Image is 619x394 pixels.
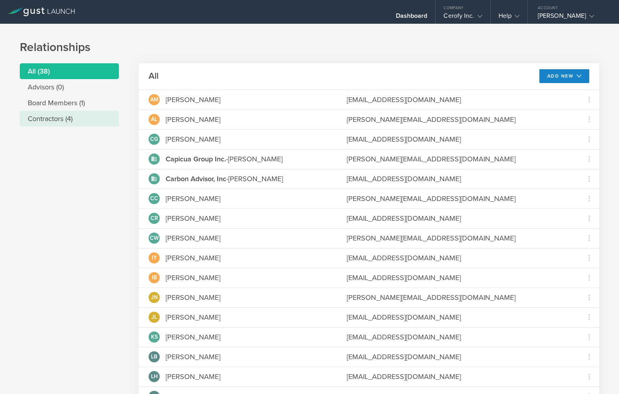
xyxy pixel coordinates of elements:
div: [PERSON_NAME] [166,352,220,362]
strong: Carbon Advisor, Inc [166,174,226,183]
div: [PERSON_NAME][EMAIL_ADDRESS][DOMAIN_NAME] [347,292,569,303]
span: CC [150,196,158,201]
div: [PERSON_NAME] [166,273,220,283]
span: JL [151,314,157,320]
div: [PERSON_NAME] [166,253,220,263]
div: [EMAIL_ADDRESS][DOMAIN_NAME] [347,273,569,283]
span: JN [151,295,158,300]
div: [PERSON_NAME] [166,312,220,322]
div: [PERSON_NAME] [166,233,220,243]
span: - [166,155,228,163]
button: Add New [539,69,590,83]
div: [EMAIL_ADDRESS][DOMAIN_NAME] [347,95,569,105]
div: [PERSON_NAME] [166,292,220,303]
div: [PERSON_NAME][EMAIL_ADDRESS][DOMAIN_NAME] [347,193,569,204]
div: [EMAIL_ADDRESS][DOMAIN_NAME] [347,312,569,322]
div: [PERSON_NAME][EMAIL_ADDRESS][DOMAIN_NAME] [347,114,569,125]
li: All (38) [20,63,119,79]
strong: Capicua Group Inc. [166,155,226,163]
div: [PERSON_NAME] [166,114,220,125]
span: KS [151,334,158,340]
span: AM [150,97,159,102]
div: [EMAIL_ADDRESS][DOMAIN_NAME] [347,332,569,342]
span: CW [150,235,159,241]
div: [PERSON_NAME][EMAIL_ADDRESS][DOMAIN_NAME] [347,154,569,164]
div: [PERSON_NAME] [166,332,220,342]
span: - [166,174,228,183]
div: [EMAIL_ADDRESS][DOMAIN_NAME] [347,134,569,144]
div: [PERSON_NAME] [166,213,220,224]
li: Board Members (1) [20,95,119,111]
span: AL [151,117,157,122]
div: [PERSON_NAME] [166,193,220,204]
span: IY [152,255,157,261]
span: CG [150,136,158,142]
div: [PERSON_NAME] [166,371,220,382]
div: [PERSON_NAME] [166,95,220,105]
span: IB [152,275,157,280]
h2: All [149,70,159,82]
li: Contractors (4) [20,111,119,127]
span: LB [151,354,157,360]
div: [PERSON_NAME][EMAIL_ADDRESS][DOMAIN_NAME] [347,233,569,243]
span: CR [151,216,158,221]
iframe: Chat Widget [579,356,619,394]
li: Advisors (0) [20,79,119,95]
div: [EMAIL_ADDRESS][DOMAIN_NAME] [347,174,569,184]
div: [PERSON_NAME] [166,154,283,164]
div: Dashboard [396,12,428,24]
div: [EMAIL_ADDRESS][DOMAIN_NAME] [347,352,569,362]
h1: Relationships [20,40,599,55]
div: [PERSON_NAME] [166,174,283,184]
div: [EMAIL_ADDRESS][DOMAIN_NAME] [347,253,569,263]
span: LH [151,374,158,379]
div: [PERSON_NAME] [166,134,220,144]
div: [EMAIL_ADDRESS][DOMAIN_NAME] [347,213,569,224]
div: Cerofy Inc. [443,12,482,24]
div: [PERSON_NAME] [538,12,605,24]
div: Help [499,12,520,24]
div: [EMAIL_ADDRESS][DOMAIN_NAME] [347,371,569,382]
